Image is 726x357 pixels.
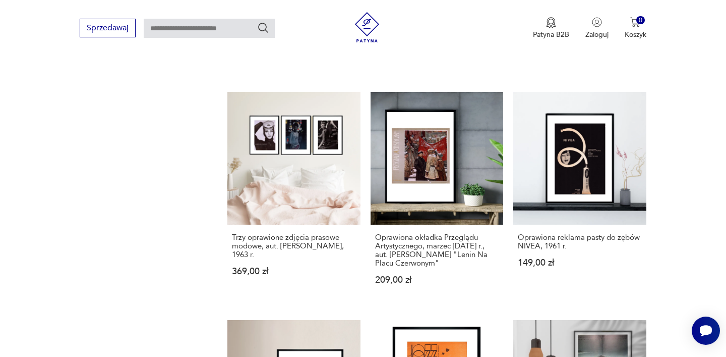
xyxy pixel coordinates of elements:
[533,30,569,39] p: Patyna B2B
[585,17,609,39] button: Zaloguj
[518,259,641,267] p: 149,00 zł
[513,92,646,303] a: Oprawiona reklama pasty do zębów NIVEA, 1961 r.Oprawiona reklama pasty do zębów NIVEA, 1961 r.149...
[533,17,569,39] button: Patyna B2B
[371,92,503,303] a: Oprawiona okładka Przeglądu Artystycznego, marzec kwiecień 1970 r., aut. Wasilij Nieczytajło "Len...
[257,22,269,34] button: Szukaj
[375,233,499,268] h3: Oprawiona okładka Przeglądu Artystycznego, marzec [DATE] r., aut. [PERSON_NAME] "Lenin Na Placu C...
[630,17,640,27] img: Ikona koszyka
[352,12,382,42] img: Patyna - sklep z meblami i dekoracjami vintage
[625,17,646,39] button: 0Koszyk
[232,267,355,276] p: 369,00 zł
[692,317,720,345] iframe: Smartsupp widget button
[80,19,136,37] button: Sprzedawaj
[546,17,556,28] img: Ikona medalu
[232,233,355,259] h3: Trzy oprawione zdjęcia prasowe modowe, aut. [PERSON_NAME], 1963 r.
[227,92,360,303] a: Trzy oprawione zdjęcia prasowe modowe, aut. Richard Dormer, 1963 r.Trzy oprawione zdjęcia prasowe...
[592,17,602,27] img: Ikonka użytkownika
[518,233,641,250] h3: Oprawiona reklama pasty do zębów NIVEA, 1961 r.
[533,17,569,39] a: Ikona medaluPatyna B2B
[585,30,609,39] p: Zaloguj
[80,25,136,32] a: Sprzedawaj
[636,16,645,25] div: 0
[625,30,646,39] p: Koszyk
[375,276,499,284] p: 209,00 zł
